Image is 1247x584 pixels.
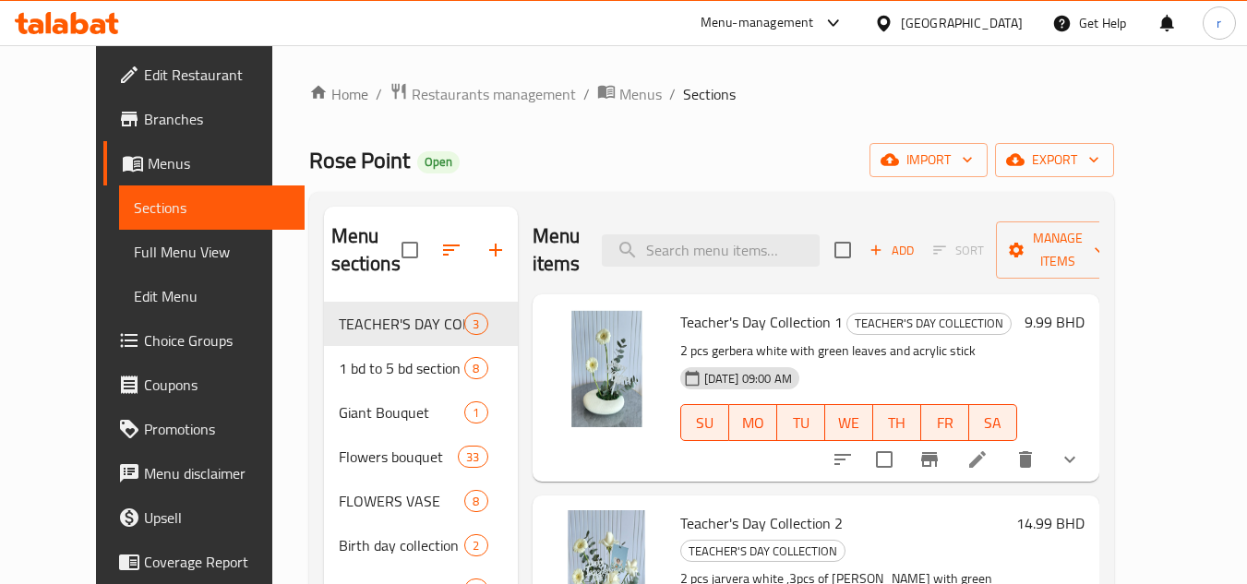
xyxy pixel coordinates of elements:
span: Rose Point [309,139,410,181]
button: import [869,143,988,177]
span: Promotions [144,418,290,440]
a: Full Menu View [119,230,305,274]
span: Branches [144,108,290,130]
span: Open [417,154,460,170]
span: SU [689,410,722,436]
span: Coverage Report [144,551,290,573]
input: search [602,234,820,267]
span: SA [977,410,1010,436]
a: Edit Restaurant [103,53,305,97]
span: Choice Groups [144,329,290,352]
button: export [995,143,1114,177]
span: Select section [823,231,862,269]
div: TEACHER'S DAY COLLECTION [846,313,1012,335]
span: Teacher's Day Collection 2 [680,509,843,537]
span: 2 [465,537,486,554]
div: items [464,313,487,335]
div: TEACHER'S DAY COLLECTION [680,540,845,562]
span: 8 [465,360,486,377]
a: Coupons [103,363,305,407]
div: TEACHER'S DAY COLLECTION3 [324,302,518,346]
div: Birth day collection2 [324,523,518,567]
span: export [1010,149,1099,172]
span: Upsell [144,507,290,529]
button: Add section [474,228,518,272]
span: Add item [862,236,921,265]
h2: Menu items [533,222,581,278]
span: Sort sections [429,228,474,272]
div: Flowers bouquet33 [324,435,518,479]
button: delete [1003,437,1048,482]
span: r [1217,13,1221,33]
a: Menus [103,141,305,185]
h6: 14.99 BHD [1016,510,1085,536]
div: items [464,534,487,556]
span: WE [833,410,866,436]
h2: Menu sections [331,222,402,278]
li: / [669,83,676,105]
li: / [376,83,382,105]
span: TEACHER'S DAY COLLECTION [681,541,845,562]
span: Flowers bouquet [339,446,459,468]
p: 2 pcs gerbera white with green leaves and acrylic stick [680,340,1017,363]
span: 1 bd to 5 bd section [339,357,465,379]
span: Giant Bouquet [339,401,465,423]
span: 33 [459,448,486,466]
button: TH [873,404,921,441]
span: 1 [465,404,486,422]
span: Select section first [921,236,996,265]
span: Edit Menu [134,285,290,307]
span: Full Menu View [134,241,290,263]
span: Edit Restaurant [144,64,290,86]
a: Menus [597,82,662,106]
span: [DATE] 09:00 AM [697,370,799,387]
a: Coverage Report [103,540,305,584]
a: Edit Menu [119,274,305,318]
div: [GEOGRAPHIC_DATA] [901,13,1023,33]
span: 3 [465,316,486,333]
a: Sections [119,185,305,230]
button: SA [969,404,1017,441]
a: Menu disclaimer [103,451,305,495]
button: Branch-specific-item [907,437,952,482]
a: Home [309,83,368,105]
span: TEACHER'S DAY COLLECTION [847,313,1011,334]
span: Manage items [1011,227,1105,273]
button: FR [921,404,969,441]
span: Add [867,240,917,261]
span: Teacher's Day Collection 1 [680,308,843,336]
button: TU [777,404,825,441]
div: items [464,490,487,512]
svg: Show Choices [1059,448,1081,471]
button: sort-choices [821,437,865,482]
span: TH [881,410,914,436]
div: items [458,446,487,468]
span: Birth day collection [339,534,465,556]
button: WE [825,404,873,441]
span: TU [785,410,818,436]
span: Menus [148,152,290,174]
div: Open [417,151,460,173]
nav: breadcrumb [309,82,1114,106]
span: Restaurants management [412,83,576,105]
button: MO [729,404,777,441]
div: items [464,357,487,379]
span: Sections [683,83,736,105]
a: Edit menu item [966,448,989,471]
span: Menus [619,83,662,105]
div: 1 bd to 5 bd section8 [324,346,518,390]
span: Sections [134,197,290,219]
a: Promotions [103,407,305,451]
h6: 9.99 BHD [1025,309,1085,335]
button: show more [1048,437,1092,482]
div: Menu-management [701,12,814,34]
span: TEACHER'S DAY COLLECTION [339,313,465,335]
span: FLOWERS VASE [339,490,465,512]
span: FR [929,410,962,436]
